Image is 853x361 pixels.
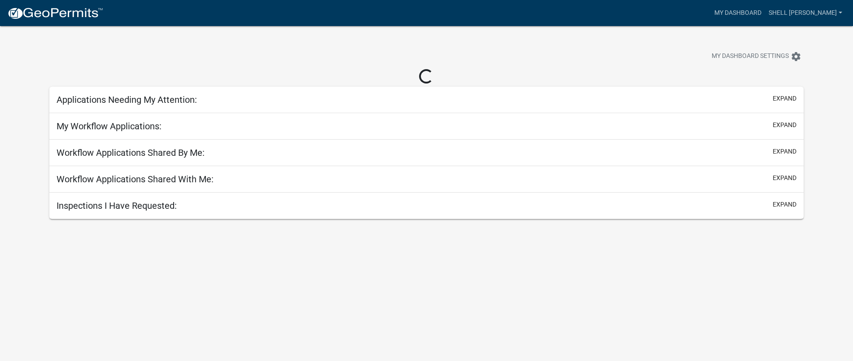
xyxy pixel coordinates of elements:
[773,200,796,209] button: expand
[57,200,177,211] h5: Inspections I Have Requested:
[57,94,197,105] h5: Applications Needing My Attention:
[773,173,796,183] button: expand
[773,94,796,103] button: expand
[704,48,809,65] button: My Dashboard Settingssettings
[57,121,162,132] h5: My Workflow Applications:
[57,147,205,158] h5: Workflow Applications Shared By Me:
[773,147,796,156] button: expand
[765,4,846,22] a: Shell [PERSON_NAME]
[57,174,214,185] h5: Workflow Applications Shared With Me:
[711,4,765,22] a: My Dashboard
[773,120,796,130] button: expand
[712,51,789,62] span: My Dashboard Settings
[791,51,801,62] i: settings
